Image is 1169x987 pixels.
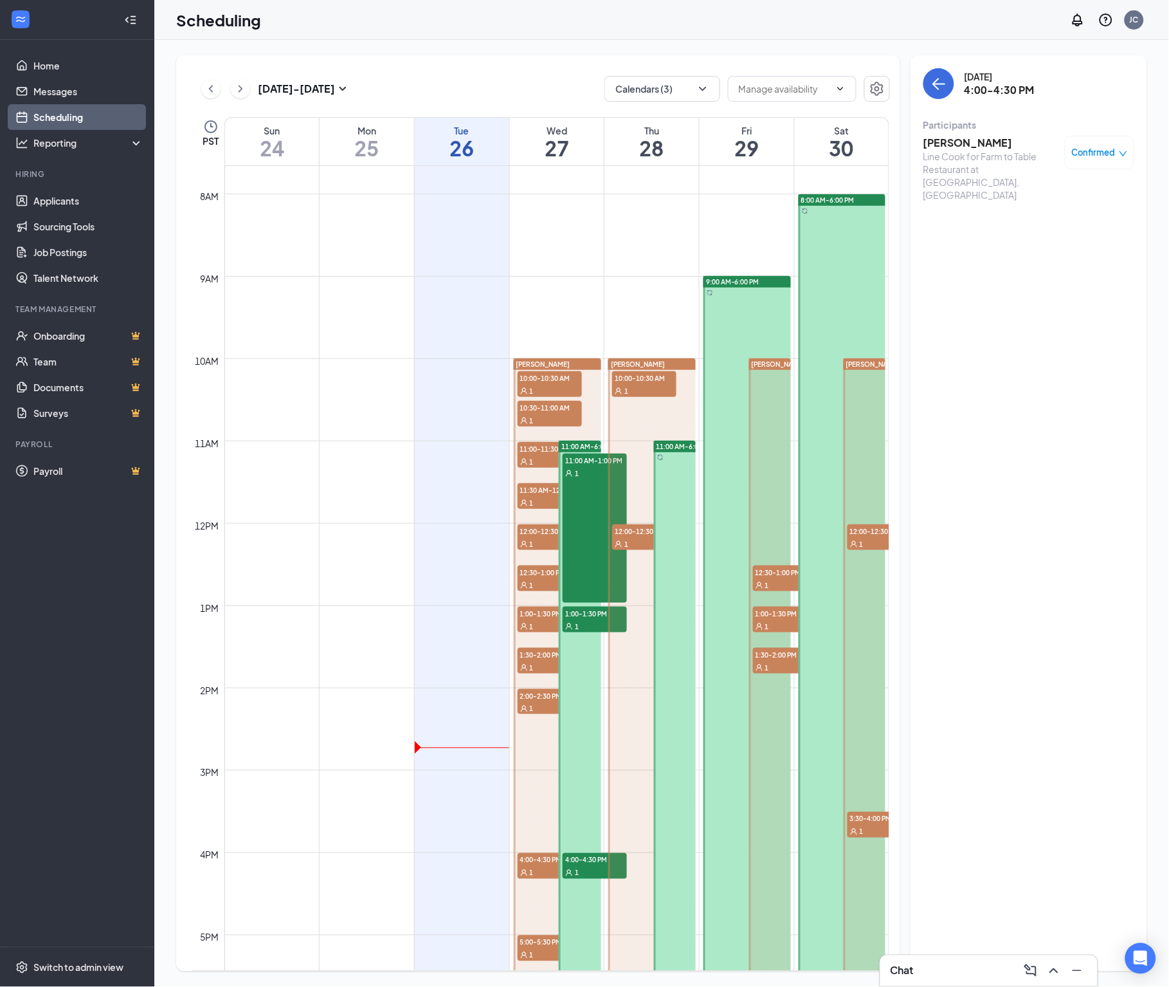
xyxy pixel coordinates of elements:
[518,936,582,948] span: 5:00-5:30 PM
[15,136,28,149] svg: Analysis
[1020,961,1041,981] button: ComposeMessage
[530,622,534,631] span: 1
[850,828,858,836] svg: User
[1044,961,1064,981] button: ChevronUp
[923,150,1058,201] div: Line Cook for Farm to Table Restaurant at [GEOGRAPHIC_DATA], [GEOGRAPHIC_DATA]
[518,483,582,496] span: 11:30 AM-12:00 PM
[563,607,627,620] span: 1:00-1:30 PM
[795,118,889,165] a: August 30, 2025
[204,81,217,97] svg: ChevronLeft
[795,124,889,137] div: Sat
[518,689,582,702] span: 2:00-2:30 PM
[530,705,534,714] span: 1
[923,136,1058,150] h3: [PERSON_NAME]
[33,188,143,214] a: Applicants
[198,930,222,945] div: 5pm
[201,79,221,98] button: ChevronLeft
[753,648,817,661] span: 1:30-2:00 PM
[33,961,123,974] div: Switch to admin view
[516,360,570,368] span: [PERSON_NAME]
[15,439,141,450] div: Payroll
[923,68,954,99] button: back-button
[198,189,222,203] div: 8am
[198,683,222,697] div: 2pm
[965,83,1035,97] h3: 4:00-4:30 PM
[611,360,665,368] span: [PERSON_NAME]
[518,853,582,866] span: 4:00-4:30 PM
[320,137,414,159] h1: 25
[33,239,143,265] a: Job Postings
[198,848,222,862] div: 4pm
[530,540,534,549] span: 1
[518,566,582,578] span: 12:30-1:00 PM
[575,622,579,631] span: 1
[700,124,794,137] div: Fri
[198,272,222,286] div: 9am
[965,70,1035,83] div: [DATE]
[193,436,222,450] div: 11am
[415,137,509,159] h1: 26
[891,964,914,978] h3: Chat
[518,371,582,384] span: 10:00-10:30 AM
[753,607,817,620] span: 1:00-1:30 PM
[33,78,143,104] a: Messages
[335,81,350,97] svg: SmallChevronDown
[33,458,143,484] a: PayrollCrown
[530,457,534,466] span: 1
[657,454,664,461] svg: Sync
[518,524,582,537] span: 12:00-12:30 PM
[510,124,604,137] div: Wed
[1069,963,1085,979] svg: Minimize
[320,118,414,165] a: August 25, 2025
[203,119,219,134] svg: Clock
[864,76,890,102] button: Settings
[700,118,794,165] a: August 29, 2025
[518,648,582,661] span: 1:30-2:00 PM
[415,118,509,165] a: August 26, 2025
[801,196,855,205] span: 8:00 AM-6:00 PM
[565,470,573,477] svg: User
[231,79,250,98] button: ChevronRight
[700,137,794,159] h1: 29
[520,952,528,959] svg: User
[33,349,143,374] a: TeamCrown
[530,499,534,508] span: 1
[198,601,222,615] div: 1pm
[193,519,222,533] div: 12pm
[765,581,769,590] span: 1
[520,458,528,466] svg: User
[1072,146,1116,159] span: Confirmed
[612,524,676,537] span: 12:00-12:30 PM
[604,118,699,165] a: August 28, 2025
[530,869,534,878] span: 1
[860,540,864,549] span: 1
[565,623,573,631] svg: User
[1130,14,1139,25] div: JC
[1098,12,1114,28] svg: QuestionInfo
[33,104,143,130] a: Scheduling
[510,137,604,159] h1: 27
[847,812,912,825] span: 3:30-4:00 PM
[707,290,713,296] svg: Sync
[1070,12,1085,28] svg: Notifications
[33,265,143,291] a: Talent Network
[561,442,619,451] span: 11:00 AM-6:00 PM
[176,9,261,31] h1: Scheduling
[510,118,604,165] a: August 27, 2025
[1046,963,1062,979] svg: ChevronUp
[520,499,528,507] svg: User
[612,371,676,384] span: 10:00-10:30 AM
[124,14,137,26] svg: Collapse
[615,540,622,548] svg: User
[752,360,806,368] span: [PERSON_NAME]
[756,664,763,672] svg: User
[518,607,582,620] span: 1:00-1:30 PM
[1067,961,1087,981] button: Minimize
[765,663,769,672] span: 1
[193,354,222,368] div: 10am
[624,387,628,396] span: 1
[624,540,628,549] span: 1
[1119,149,1128,158] span: down
[520,664,528,672] svg: User
[520,417,528,425] svg: User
